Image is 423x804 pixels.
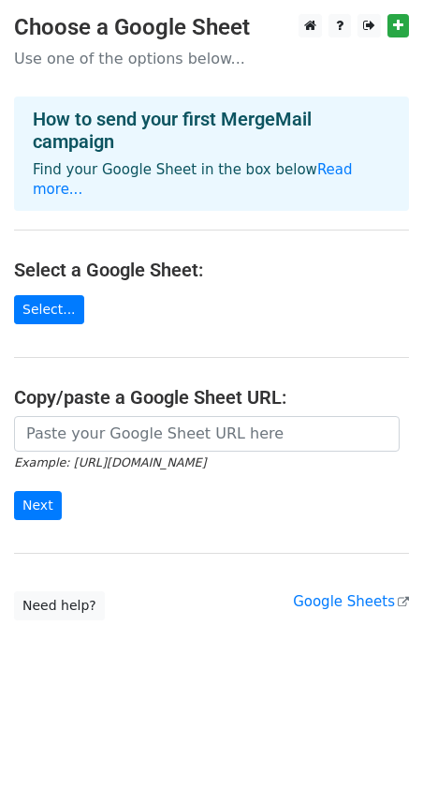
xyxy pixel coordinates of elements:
input: Next [14,491,62,520]
p: Use one of the options below... [14,49,409,68]
a: Google Sheets [293,593,409,610]
p: Find your Google Sheet in the box below [33,160,390,200]
h4: Select a Google Sheet: [14,259,409,281]
a: Need help? [14,591,105,620]
h4: How to send your first MergeMail campaign [33,108,390,153]
a: Select... [14,295,84,324]
h3: Choose a Google Sheet [14,14,409,41]
small: Example: [URL][DOMAIN_NAME] [14,455,206,469]
a: Read more... [33,161,353,198]
h4: Copy/paste a Google Sheet URL: [14,386,409,409]
input: Paste your Google Sheet URL here [14,416,400,452]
